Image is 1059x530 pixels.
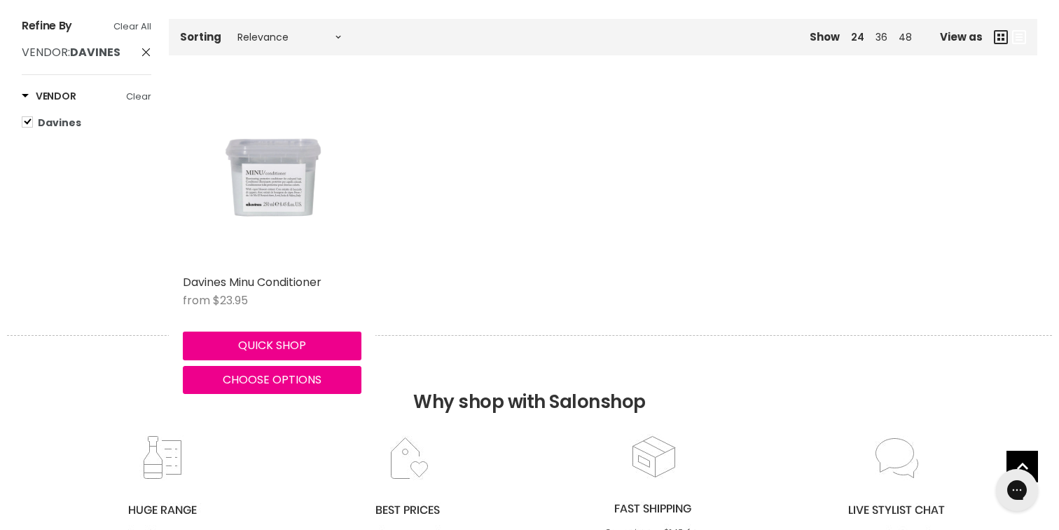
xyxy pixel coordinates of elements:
[213,292,248,308] span: $23.95
[70,44,120,60] strong: Davines
[22,45,151,60] a: Vendor: Davines
[7,335,1052,434] h2: Why shop with Salonshop
[183,89,361,268] img: Davines Minu Conditioner
[1006,451,1038,487] span: Back to top
[22,44,68,60] span: Vendor
[875,30,887,44] a: 36
[113,19,151,34] a: Clear All
[1006,451,1038,482] a: Back to top
[22,115,151,130] a: Davines
[810,29,840,44] span: Show
[183,366,361,394] button: Choose options
[940,31,983,43] span: View as
[183,332,361,360] button: Quick shop
[183,274,321,290] a: Davines Minu Conditioner
[851,30,864,44] a: 24
[180,31,221,43] label: Sorting
[22,89,76,103] h3: Vendor
[183,292,210,308] span: from
[989,464,1045,516] iframe: Gorgias live chat messenger
[126,89,151,104] a: Clear
[899,30,912,44] a: 48
[38,116,81,130] span: Davines
[22,18,72,34] span: Refine By
[22,44,120,60] span: :
[223,372,321,388] span: Choose options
